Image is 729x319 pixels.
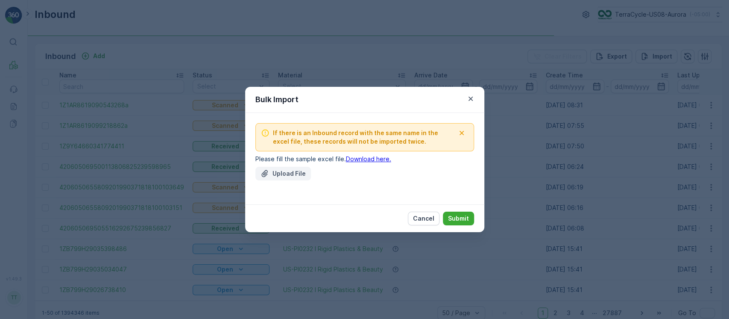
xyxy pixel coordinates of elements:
[408,212,439,225] button: Cancel
[443,212,474,225] button: Submit
[346,155,391,162] a: Download here.
[413,214,434,223] p: Cancel
[273,129,455,146] span: If there is an Inbound record with the same name in the excel file, these records will not be imp...
[272,169,306,178] p: Upload File
[255,167,311,180] button: Upload File
[255,94,299,106] p: Bulk Import
[448,214,469,223] p: Submit
[255,155,474,163] p: Please fill the sample excel file.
